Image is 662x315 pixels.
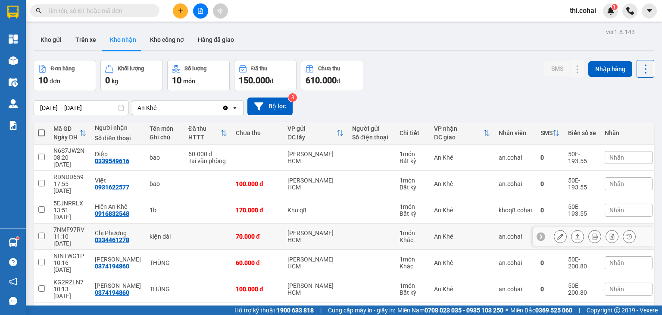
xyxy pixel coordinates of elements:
[536,122,564,145] th: Toggle SortBy
[540,180,559,187] div: 0
[236,180,279,187] div: 100.000 đ
[400,157,425,164] div: Bất kỳ
[150,233,180,240] div: kiện dài
[287,125,337,132] div: VP gửi
[571,230,584,243] div: Giao hàng
[150,154,180,161] div: bao
[184,122,231,145] th: Toggle SortBy
[568,151,596,164] div: 50E-193.55
[434,233,490,240] div: An Khê
[283,122,348,145] th: Toggle SortBy
[352,134,391,141] div: Số điện thoại
[434,286,490,293] div: An Khê
[118,66,144,72] div: Khối lượng
[9,238,18,247] img: warehouse-icon
[53,259,86,273] div: 10:16 [DATE]
[53,207,86,220] div: 13:51 [DATE]
[400,210,425,217] div: Bất kỳ
[234,60,297,91] button: Đã thu150.000đ
[47,6,149,16] input: Tìm tên, số ĐT hoặc mã đơn
[400,282,425,289] div: 1 món
[188,157,227,164] div: Tại văn phòng
[188,125,220,132] div: Đã thu
[588,61,632,77] button: Nhập hàng
[499,207,532,214] div: khoq8.cohai
[51,66,75,72] div: Đơn hàng
[38,75,48,85] span: 10
[540,207,559,214] div: 0
[213,3,228,19] button: aim
[95,256,141,263] div: lê vi
[95,263,129,270] div: 0374194860
[95,135,141,142] div: Số điện thoại
[397,306,503,315] span: Miền Nam
[337,78,340,85] span: đ
[434,134,483,141] div: ĐC giao
[247,98,293,115] button: Bộ lọc
[95,184,129,191] div: 0931622577
[53,286,86,299] div: 10:13 [DATE]
[499,180,532,187] div: an.cohai
[287,207,343,214] div: Kho q8
[568,203,596,217] div: 50E-193.55
[217,8,223,14] span: aim
[568,256,596,270] div: 50E-200.80
[95,157,129,164] div: 0339549616
[251,66,267,72] div: Đã thu
[197,8,203,14] span: file-add
[95,203,141,210] div: Hiền An Khê
[112,78,118,85] span: kg
[150,207,180,214] div: 1b
[609,154,624,161] span: Nhãn
[9,277,17,286] span: notification
[9,121,18,130] img: solution-icon
[95,236,129,243] div: 0334461278
[191,29,241,50] button: Hàng đã giao
[288,93,297,102] sup: 3
[568,129,596,136] div: Biển số xe
[222,104,229,111] svg: Clear value
[150,180,180,187] div: bao
[172,75,181,85] span: 10
[614,307,620,313] span: copyright
[400,256,425,263] div: 1 món
[239,75,270,85] span: 150.000
[609,180,624,187] span: Nhãn
[16,237,19,239] sup: 1
[236,233,279,240] div: 70.000 đ
[626,7,634,15] img: phone-icon
[540,286,559,293] div: 0
[188,151,227,157] div: 60.000 đ
[53,125,79,132] div: Mã GD
[352,125,391,132] div: Người gửi
[400,184,425,191] div: Bất kỳ
[609,207,624,214] span: Nhãn
[95,177,141,184] div: Việt
[236,259,279,266] div: 60.000 đ
[646,7,653,15] span: caret-down
[270,78,273,85] span: đ
[506,309,508,312] span: ⚪️
[236,129,279,136] div: Chưa thu
[642,3,657,19] button: caret-down
[157,104,158,112] input: Selected An Khê.
[150,259,180,266] div: THÙNG
[34,29,69,50] button: Kho gửi
[9,56,18,65] img: warehouse-icon
[53,233,86,247] div: 11:10 [DATE]
[400,289,425,296] div: Bất kỳ
[178,8,184,14] span: plus
[301,60,363,91] button: Chưa thu610.000đ
[150,286,180,293] div: THÙNG
[50,78,60,85] span: đơn
[400,129,425,136] div: Chi tiết
[34,101,128,115] input: Select a date range.
[320,306,322,315] span: |
[400,263,425,270] div: Khác
[425,307,503,314] strong: 0708 023 035 - 0935 103 250
[499,129,532,136] div: Nhân viên
[606,27,635,37] div: ver 1.8.143
[183,78,195,85] span: món
[540,154,559,161] div: 0
[9,99,18,108] img: warehouse-icon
